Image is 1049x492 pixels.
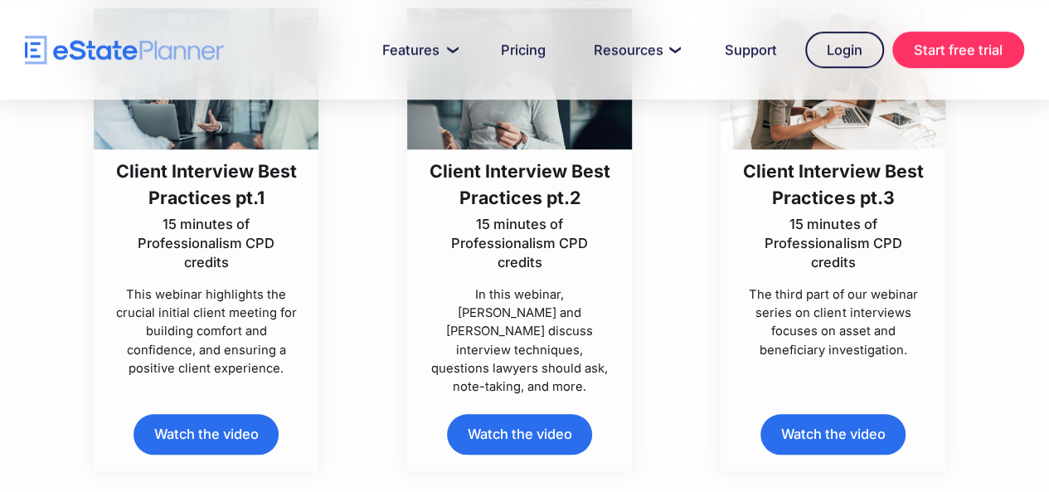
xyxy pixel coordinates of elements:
p: 15 minutes of Professionalism CPD credits [742,215,924,272]
p: The third part of our webinar series on client interviews focuses on asset and beneficiary invest... [742,285,924,359]
h3: Client Interview Best Practices pt.1 [115,158,297,211]
p: 15 minutes of Professionalism CPD credits [115,215,297,272]
a: Watch the video [447,414,592,455]
a: Login [805,32,884,68]
p: This webinar highlights the crucial initial client meeting for building comfort and confidence, a... [115,285,297,378]
a: Client Interview Best Practices pt.115 minutes of Professionalism CPD creditsThis webinar highlig... [94,8,318,378]
a: Support [705,33,797,66]
a: Watch the video [760,414,906,455]
h3: Client Interview Best Practices pt.2 [429,158,610,211]
h3: Client Interview Best Practices pt.3 [742,158,924,211]
p: In this webinar, [PERSON_NAME] and [PERSON_NAME] discuss interview techniques, questions lawyers ... [429,285,610,396]
a: Client Interview Best Practices pt.215 minutes of Professionalism CPD creditsIn this webinar, [PE... [407,8,632,396]
a: Pricing [481,33,566,66]
a: Resources [574,33,697,66]
a: Features [362,33,473,66]
a: Client Interview Best Practices pt.315 minutes of Professionalism CPD creditsThe third part of ou... [721,8,945,359]
a: Watch the video [134,414,279,455]
p: 15 minutes of Professionalism CPD credits [429,215,610,272]
a: home [25,36,224,65]
a: Start free trial [892,32,1024,68]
